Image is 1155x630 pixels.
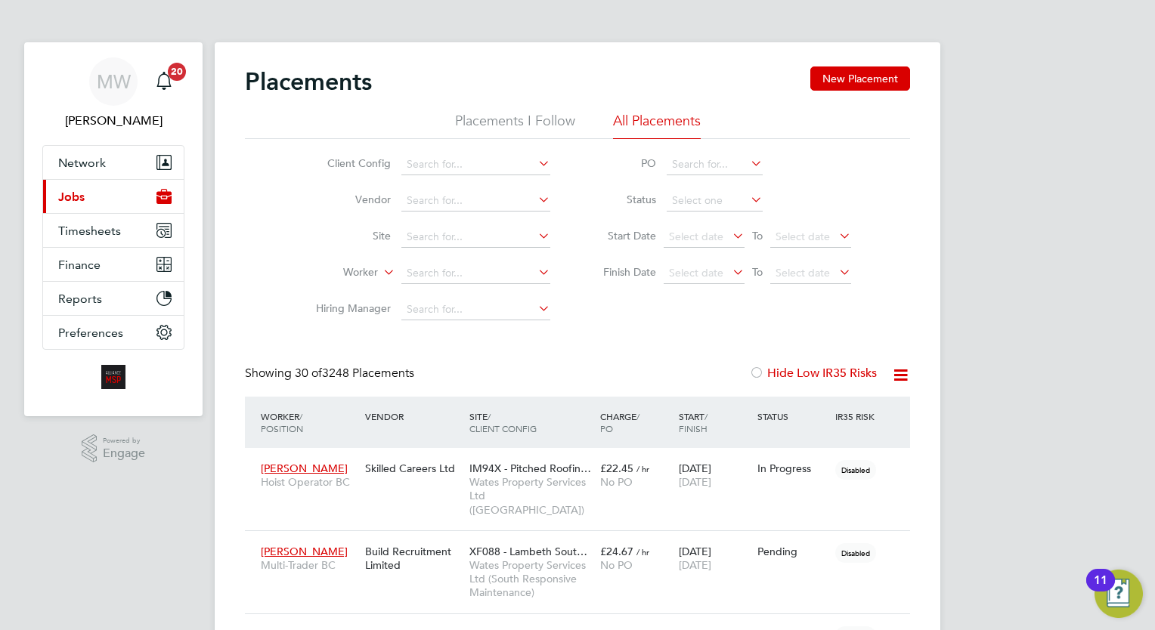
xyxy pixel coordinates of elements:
span: Finance [58,258,101,272]
a: [PERSON_NAME]Hoist Operator BCSkilled Careers LtdIM94X - Pitched Roofin…Wates Property Services L... [257,453,910,466]
span: Select date [776,266,830,279]
div: In Progress [757,462,828,475]
a: [PERSON_NAME]Multi-Trader BCBuild Recruitment LimitedXF088 - Lambeth Sout…Wates Property Services... [257,536,910,549]
button: Open Resource Center, 11 new notifications [1095,570,1143,618]
span: £22.45 [600,462,633,475]
span: / Client Config [469,410,537,434]
span: [PERSON_NAME] [261,545,348,558]
label: Client Config [304,156,391,170]
span: No PO [600,558,633,572]
div: Skilled Careers Ltd [361,454,466,483]
span: / Position [261,410,303,434]
div: Vendor [361,403,466,430]
span: XF088 - Lambeth Sout… [469,545,587,558]
span: [DATE] [679,558,711,572]
label: Start Date [588,229,656,242]
div: IR35 Risk [831,403,884,430]
div: [DATE] [675,454,754,496]
span: 3248 Placements [295,366,414,381]
span: / PO [600,410,639,434]
span: 30 of [295,366,322,381]
a: 20 [149,57,179,106]
div: Start [675,403,754,442]
span: Reports [58,292,102,306]
img: alliancemsp-logo-retina.png [101,365,125,389]
span: Select date [669,266,723,279]
label: Hide Low IR35 Risks [749,366,877,381]
span: Network [58,156,106,170]
nav: Main navigation [24,42,203,416]
input: Search for... [401,154,550,175]
button: Preferences [43,316,184,349]
div: Pending [757,545,828,558]
span: [DATE] [679,475,711,489]
a: MW[PERSON_NAME] [42,57,184,130]
span: Disabled [835,460,876,480]
span: Disabled [835,543,876,563]
h2: Placements [245,66,372,97]
label: Hiring Manager [304,301,391,315]
button: New Placement [810,66,910,91]
button: Finance [43,248,184,281]
span: Wates Property Services Ltd (South Responsive Maintenance) [469,558,593,600]
span: / hr [636,546,649,557]
span: Engage [103,447,145,460]
span: To [748,262,767,282]
input: Search for... [401,299,550,320]
label: Finish Date [588,265,656,279]
span: Wates Property Services Ltd ([GEOGRAPHIC_DATA]) [469,475,593,517]
label: Site [304,229,391,242]
div: [DATE] [675,537,754,579]
span: / Finish [679,410,708,434]
a: Powered byEngage [82,434,146,463]
div: 11 [1094,580,1107,600]
span: £24.67 [600,545,633,558]
span: No PO [600,475,633,489]
input: Search for... [667,154,763,175]
span: Megan Westlotorn [42,112,184,130]
span: MW [97,72,131,91]
button: Timesheets [43,214,184,247]
span: [PERSON_NAME] [261,462,348,475]
button: Reports [43,282,184,315]
label: Vendor [304,193,391,206]
label: Status [588,193,656,206]
div: Charge [596,403,675,442]
span: 20 [168,63,186,81]
span: Hoist Operator BC [261,475,358,489]
input: Search for... [401,263,550,284]
span: Timesheets [58,224,121,238]
input: Search for... [401,190,550,212]
div: Status [754,403,832,430]
div: Site [466,403,596,442]
span: To [748,226,767,246]
li: All Placements [613,112,701,139]
input: Select one [667,190,763,212]
span: / hr [636,463,649,474]
span: Select date [776,230,830,243]
div: Worker [257,403,361,442]
label: PO [588,156,656,170]
button: Network [43,146,184,179]
span: Select date [669,230,723,243]
a: Go to home page [42,365,184,389]
div: Showing [245,366,417,381]
button: Jobs [43,180,184,213]
span: IM94X - Pitched Roofin… [469,462,591,475]
input: Search for... [401,227,550,248]
span: Powered by [103,434,145,447]
li: Placements I Follow [455,112,575,139]
label: Worker [291,265,378,280]
span: Multi-Trader BC [261,558,358,572]
span: Preferences [58,326,123,340]
span: Jobs [58,190,85,204]
div: Build Recruitment Limited [361,537,466,579]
